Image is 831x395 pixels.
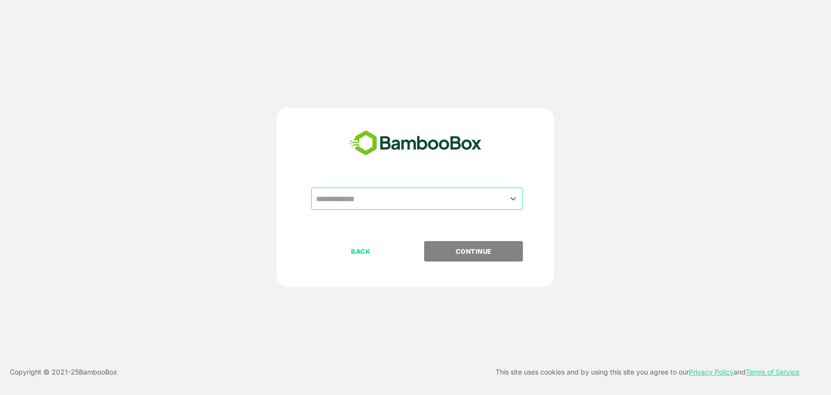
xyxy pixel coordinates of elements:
[10,366,117,378] p: Copyright © 2021- 25 BambooBox
[746,368,799,376] a: Terms of Service
[506,192,519,205] button: Open
[312,246,409,257] p: BACK
[311,241,410,262] button: BACK
[689,368,734,376] a: Privacy Policy
[496,366,799,378] p: This site uses cookies and by using this site you agree to our and
[425,246,522,257] p: CONTINUE
[344,127,487,159] img: bamboobox
[424,241,523,262] button: CONTINUE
